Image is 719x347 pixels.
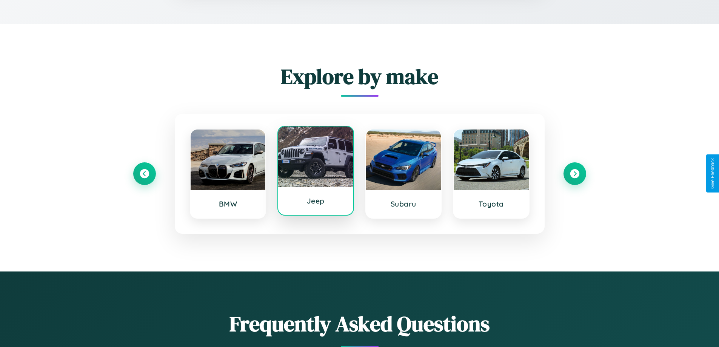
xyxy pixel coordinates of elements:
[374,199,434,208] h3: Subaru
[461,199,521,208] h3: Toyota
[198,199,258,208] h3: BMW
[133,62,586,91] h2: Explore by make
[133,309,586,338] h2: Frequently Asked Questions
[286,196,346,205] h3: Jeep
[710,158,715,189] div: Give Feedback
